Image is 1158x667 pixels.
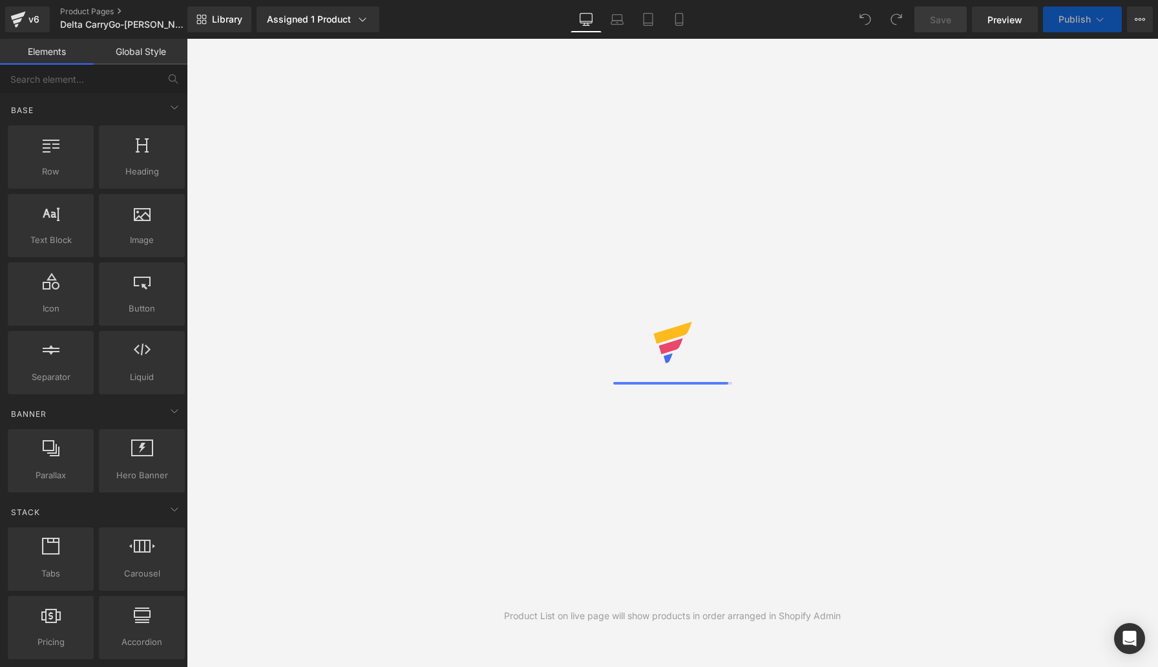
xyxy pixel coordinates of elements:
a: Mobile [664,6,695,32]
a: Tablet [633,6,664,32]
div: Product List on live page will show products in order arranged in Shopify Admin [504,609,841,623]
a: Product Pages [60,6,209,17]
span: Tabs [12,567,90,580]
span: Carousel [103,567,181,580]
span: Save [930,13,951,26]
span: Preview [987,13,1022,26]
button: More [1127,6,1153,32]
span: Button [103,302,181,315]
span: Banner [10,408,48,420]
a: Preview [972,6,1038,32]
span: Library [212,14,242,25]
a: Desktop [571,6,602,32]
button: Redo [883,6,909,32]
button: Undo [852,6,878,32]
div: v6 [26,11,42,28]
div: Open Intercom Messenger [1114,623,1145,654]
span: Stack [10,506,41,518]
span: Text Block [12,233,90,247]
span: Accordion [103,635,181,649]
span: Heading [103,165,181,178]
span: Pricing [12,635,90,649]
span: Image [103,233,181,247]
span: Delta CarryGo-[PERSON_NAME] [60,19,184,30]
a: Global Style [94,39,187,65]
span: Icon [12,302,90,315]
button: Publish [1043,6,1122,32]
span: Parallax [12,469,90,482]
span: Separator [12,370,90,384]
a: New Library [187,6,251,32]
span: Row [12,165,90,178]
span: Publish [1058,14,1091,25]
span: Hero Banner [103,469,181,482]
a: Laptop [602,6,633,32]
span: Base [10,104,35,116]
a: v6 [5,6,50,32]
div: Assigned 1 Product [267,13,369,26]
span: Liquid [103,370,181,384]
